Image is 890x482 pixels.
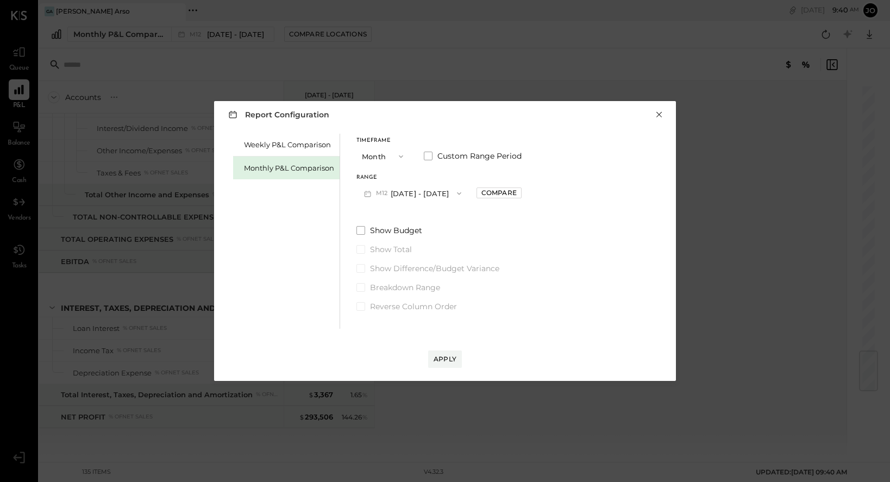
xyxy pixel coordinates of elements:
[428,350,462,368] button: Apply
[226,108,329,121] h3: Report Configuration
[356,183,469,203] button: M12[DATE] - [DATE]
[244,163,334,173] div: Monthly P&L Comparison
[654,109,664,120] button: ×
[481,188,517,197] div: Compare
[370,244,412,255] span: Show Total
[370,263,499,274] span: Show Difference/Budget Variance
[356,138,411,143] div: Timeframe
[356,175,469,180] div: Range
[437,151,522,161] span: Custom Range Period
[434,354,456,364] div: Apply
[244,140,334,150] div: Weekly P&L Comparison
[370,282,440,293] span: Breakdown Range
[477,187,522,198] button: Compare
[370,301,457,312] span: Reverse Column Order
[370,225,422,236] span: Show Budget
[376,189,391,198] span: M12
[356,146,411,166] button: Month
